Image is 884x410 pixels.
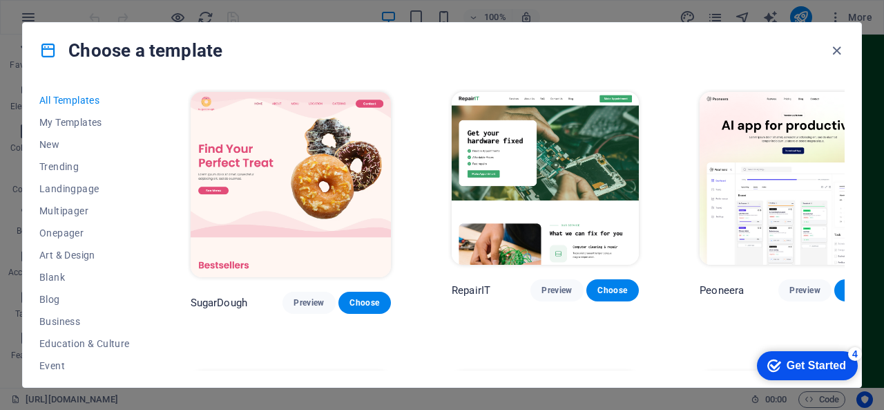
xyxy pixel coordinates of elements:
p: SugarDough [191,296,247,310]
button: Trending [39,156,130,178]
span: My Templates [39,117,130,128]
span: Blank [39,272,130,283]
span: Business [39,316,130,327]
span: Preview [541,285,572,296]
span: Multipager [39,205,130,216]
h4: Choose a template [39,39,222,62]
span: Education & Culture [39,338,130,349]
button: Blog [39,288,130,310]
button: Education & Culture [39,333,130,355]
button: My Templates [39,111,130,133]
div: Get Started [41,15,100,28]
span: Preview [294,297,324,308]
span: Choose [349,297,380,308]
span: Art & Design [39,250,130,261]
span: Trending [39,161,130,172]
button: Landingpage [39,178,130,200]
button: Event [39,355,130,377]
button: Choose [338,292,391,314]
button: New [39,133,130,156]
div: Get Started 4 items remaining, 20% complete [11,7,112,36]
img: SugarDough [191,92,391,277]
button: Onepager [39,222,130,244]
span: New [39,139,130,150]
button: Choose [586,279,639,301]
button: Preview [282,292,335,314]
span: Onepager [39,227,130,239]
span: All Templates [39,95,130,106]
button: Preview [530,279,583,301]
button: Business [39,310,130,333]
button: All Templates [39,89,130,111]
p: RepairIT [452,283,490,297]
span: Blog [39,294,130,305]
span: Preview [789,285,820,296]
span: Event [39,360,130,371]
button: Blank [39,266,130,288]
button: Multipager [39,200,130,222]
button: Preview [778,279,831,301]
button: Art & Design [39,244,130,266]
div: 4 [102,3,116,17]
img: RepairIT [452,92,639,265]
span: Landingpage [39,183,130,194]
span: Choose [597,285,628,296]
p: Peoneera [700,283,744,297]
